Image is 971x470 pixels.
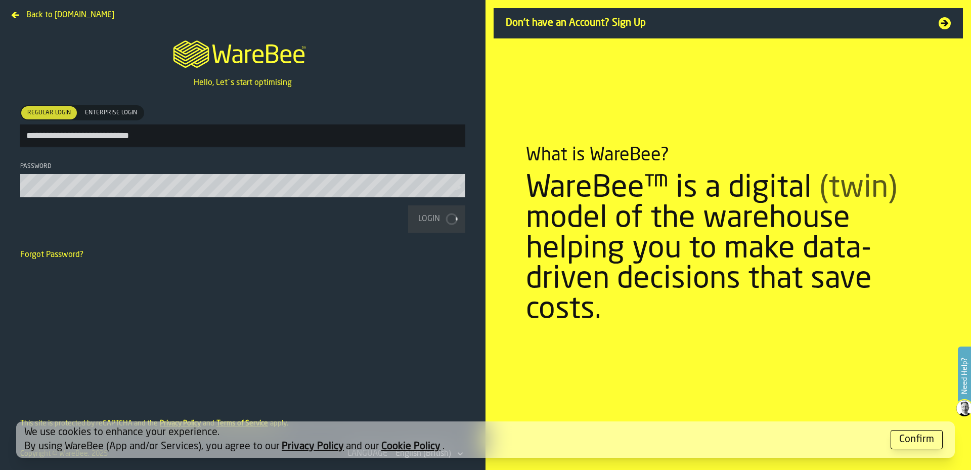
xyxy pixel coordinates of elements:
[20,124,465,147] input: button-toolbar-[object Object]
[8,8,118,16] a: Back to [DOMAIN_NAME]
[891,430,943,449] button: button-
[20,163,465,197] label: button-toolbar-Password
[20,174,465,197] input: button-toolbar-Password
[20,251,83,259] a: Forgot Password?
[164,28,321,77] a: logo-header
[381,442,440,452] a: Cookie Policy
[194,77,292,89] p: Hello, Let`s start optimising
[959,348,970,404] label: Need Help?
[408,205,465,233] button: button-Login
[21,106,77,119] div: thumb
[506,16,926,30] span: Don't have an Account? Sign Up
[414,213,444,225] div: Login
[282,442,344,452] a: Privacy Policy
[899,433,934,447] div: Confirm
[526,174,931,325] div: WareBee™ is a digital model of the warehouse helping you to make data-driven decisions that save ...
[81,108,141,117] span: Enterprise Login
[526,145,669,165] div: What is WareBee?
[20,105,465,147] label: button-toolbar-[object Object]
[20,105,78,120] label: button-switch-multi-Regular Login
[451,182,463,192] button: button-toolbar-Password
[20,163,465,170] div: Password
[79,106,143,119] div: thumb
[819,174,897,204] span: (twin)
[494,8,963,38] a: Don't have an Account? Sign Up
[26,9,114,21] span: Back to [DOMAIN_NAME]
[16,421,955,458] div: alert-[object Object]
[23,108,75,117] span: Regular Login
[24,425,882,454] div: We use cookies to enhance your experience. By using WareBee (App and/or Services), you agree to o...
[78,105,144,120] label: button-switch-multi-Enterprise Login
